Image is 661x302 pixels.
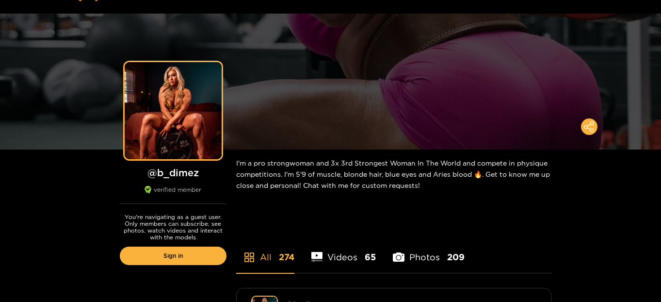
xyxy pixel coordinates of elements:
div: verified member [120,186,226,204]
li: Photos [393,229,465,273]
span: 209 [447,251,465,263]
p: You're navigating as a guest user. Only members can subscribe, see photos, watch videos and inter... [120,214,226,241]
span: 274 [279,251,294,263]
span: 65 [365,251,376,263]
li: Videos [311,229,376,273]
a: Sign in [120,247,226,265]
div: I'm a pro strongwoman and 3x 3rd Strongest Woman In The World and compete in physique competition... [236,150,551,199]
span: appstore [243,252,255,263]
li: All [236,229,294,273]
h1: @ b_dimez [120,167,226,179]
